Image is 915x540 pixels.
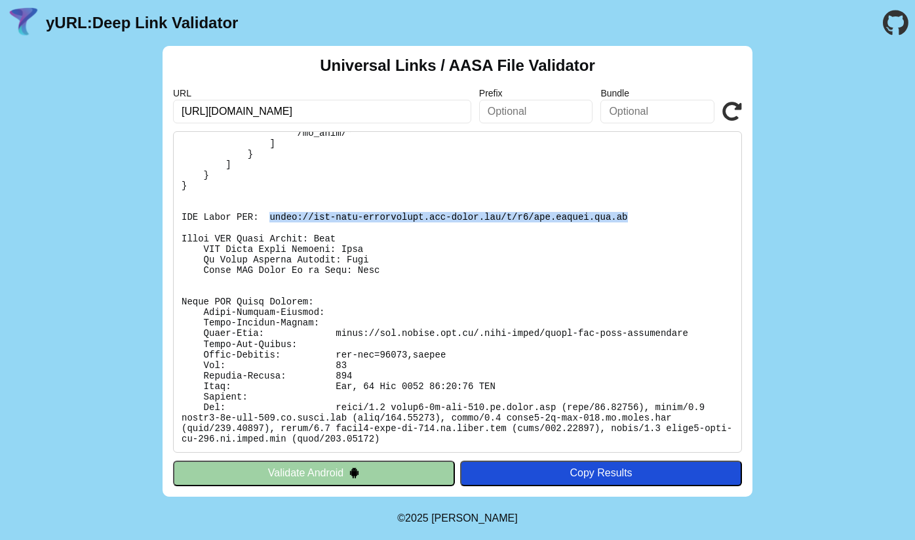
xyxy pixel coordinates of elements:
label: Prefix [479,88,593,98]
button: Validate Android [173,461,455,486]
button: Copy Results [460,461,742,486]
pre: Lorem ipsu do: sitam://con.adipis.eli.se/.doei-tempo/incid-utl-etdo-magnaaliqua En Adminimv: Quis... [173,131,742,453]
footer: © [397,497,517,540]
input: Optional [600,100,714,123]
img: yURL Logo [7,6,41,40]
h2: Universal Links / AASA File Validator [320,56,595,75]
input: Optional [479,100,593,123]
input: Required [173,100,471,123]
img: droidIcon.svg [349,467,360,478]
label: Bundle [600,88,714,98]
a: yURL:Deep Link Validator [46,14,238,32]
a: Michael Ibragimchayev's Personal Site [431,512,518,524]
label: URL [173,88,471,98]
span: 2025 [405,512,429,524]
div: Copy Results [467,467,735,479]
